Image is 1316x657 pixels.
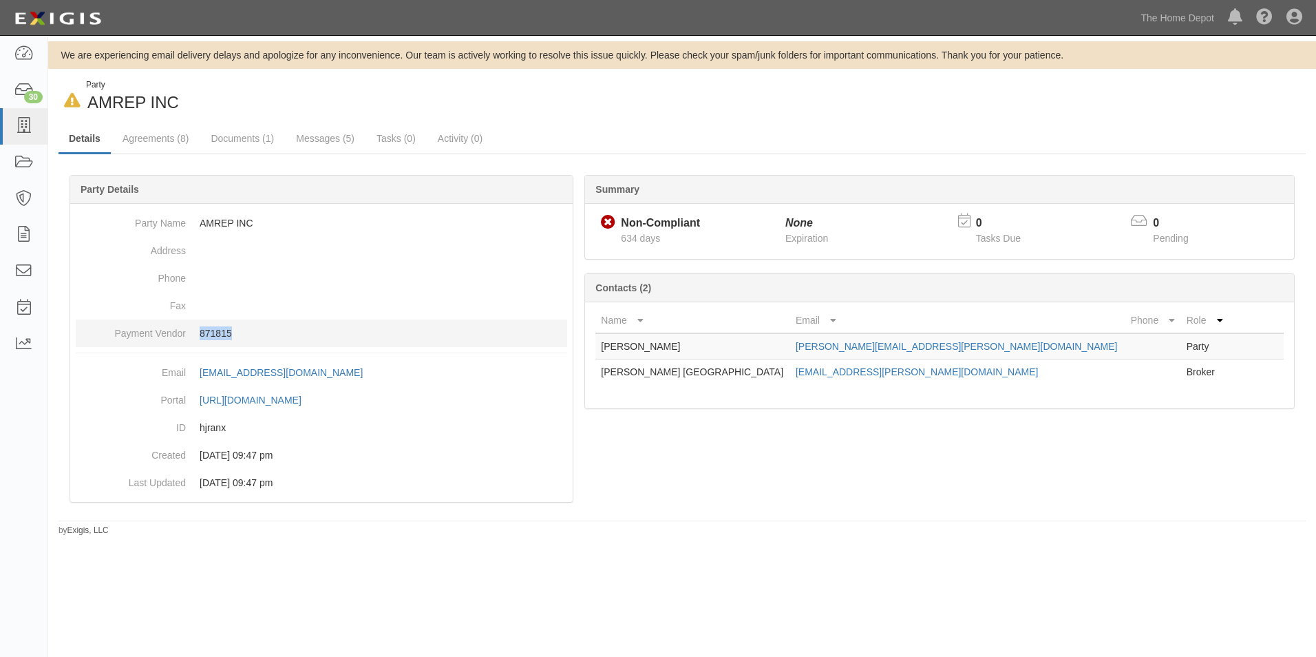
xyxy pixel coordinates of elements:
[595,184,639,195] b: Summary
[76,441,186,462] dt: Created
[1256,10,1273,26] i: Help Center - Complianz
[1125,308,1181,333] th: Phone
[1153,233,1188,244] span: Pending
[595,333,790,359] td: [PERSON_NAME]
[76,264,186,285] dt: Phone
[86,79,179,91] div: Party
[76,386,186,407] dt: Portal
[76,414,186,435] dt: ID
[59,79,672,114] div: AMREP INC
[76,237,186,258] dt: Address
[112,125,199,152] a: Agreements (8)
[790,308,1125,333] th: Email
[595,282,651,293] b: Contacts (2)
[796,366,1038,377] a: [EMAIL_ADDRESS][PERSON_NAME][DOMAIN_NAME]
[785,217,813,229] i: None
[76,469,186,490] dt: Last Updated
[81,184,139,195] b: Party Details
[427,125,493,152] a: Activity (0)
[1181,359,1229,385] td: Broker
[67,525,109,535] a: Exigis, LLC
[76,414,567,441] dd: hjranx
[621,233,660,244] span: Since 12/01/2023
[976,233,1021,244] span: Tasks Due
[621,216,700,231] div: Non-Compliant
[24,91,43,103] div: 30
[1181,308,1229,333] th: Role
[595,359,790,385] td: [PERSON_NAME] [GEOGRAPHIC_DATA]
[76,469,567,497] dd: 02/09/2023 09:47 pm
[200,395,317,406] a: [URL][DOMAIN_NAME]
[76,209,186,230] dt: Party Name
[796,341,1118,352] a: [PERSON_NAME][EMAIL_ADDRESS][PERSON_NAME][DOMAIN_NAME]
[76,320,186,340] dt: Payment Vendor
[200,125,284,152] a: Documents (1)
[1134,4,1221,32] a: The Home Depot
[76,359,186,379] dt: Email
[87,93,179,112] span: AMREP INC
[785,233,828,244] span: Expiration
[286,125,365,152] a: Messages (5)
[59,125,111,154] a: Details
[76,209,567,237] dd: AMREP INC
[200,366,363,379] div: [EMAIL_ADDRESS][DOMAIN_NAME]
[976,216,1038,231] p: 0
[1181,333,1229,359] td: Party
[59,525,109,536] small: by
[76,441,567,469] dd: 02/09/2023 09:47 pm
[601,216,615,230] i: Non-Compliant
[200,326,567,340] p: 871815
[1153,216,1205,231] p: 0
[10,6,105,31] img: logo-5460c22ac91f19d4615b14bd174203de0afe785f0fc80cf4dbbc73dc1793850b.png
[64,94,81,108] i: In Default since 03/18/2023
[366,125,426,152] a: Tasks (0)
[48,48,1316,62] div: We are experiencing email delivery delays and apologize for any inconvenience. Our team is active...
[200,367,378,378] a: [EMAIL_ADDRESS][DOMAIN_NAME]
[76,292,186,313] dt: Fax
[595,308,790,333] th: Name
